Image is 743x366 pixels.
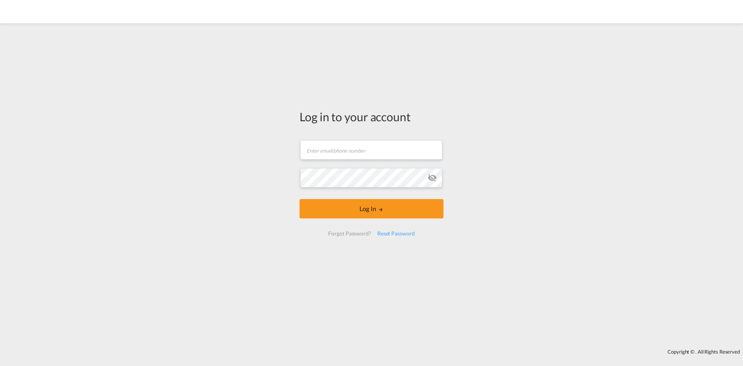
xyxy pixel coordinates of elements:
div: Forgot Password? [325,227,374,241]
div: Reset Password [374,227,418,241]
md-icon: icon-eye-off [428,173,437,182]
div: Log in to your account [300,108,443,125]
button: LOGIN [300,199,443,218]
input: Enter email/phone number [300,140,442,160]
